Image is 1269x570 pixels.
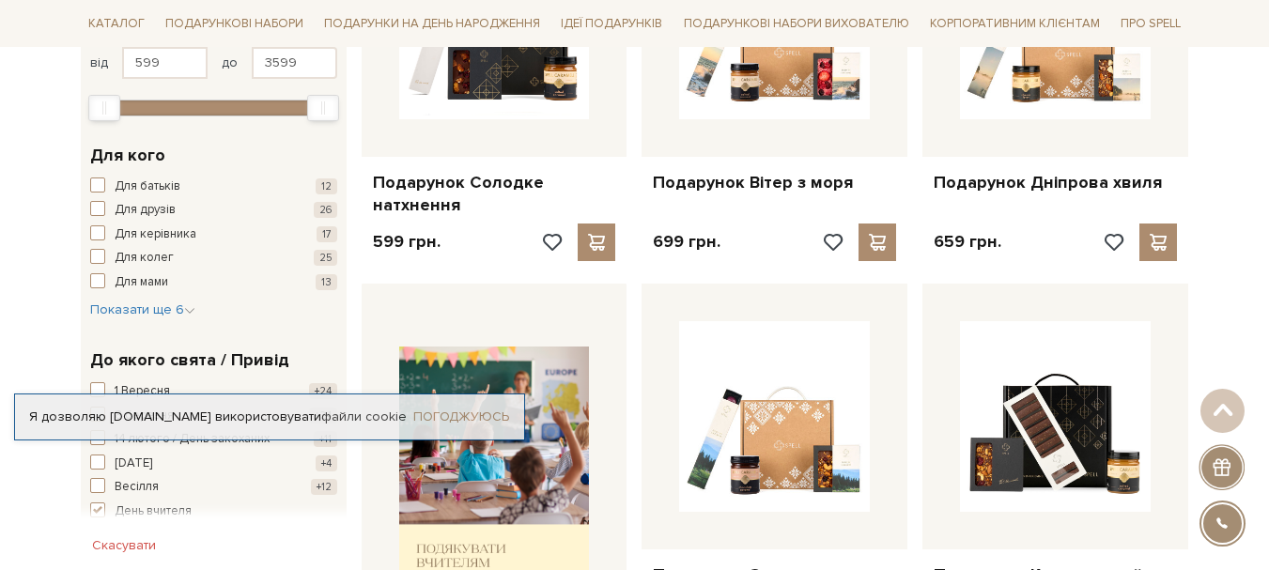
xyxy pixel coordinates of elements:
[15,408,524,425] div: Я дозволяю [DOMAIN_NAME] використовувати
[676,8,917,39] a: Подарункові набори вихователю
[934,172,1177,193] a: Подарунок Дніпрова хвиля
[115,454,152,473] span: [DATE]
[653,231,720,253] p: 699 грн.
[252,47,337,79] input: Ціна
[1113,9,1188,39] a: Про Spell
[90,478,337,497] button: Весілля +12
[115,201,176,220] span: Для друзів
[321,408,407,424] a: файли cookie
[922,8,1107,39] a: Корпоративним клієнтам
[934,231,1001,253] p: 659 грн.
[90,201,337,220] button: Для друзів 26
[317,9,548,39] a: Подарунки на День народження
[553,9,670,39] a: Ідеї подарунків
[90,273,337,292] button: Для мами 13
[115,177,180,196] span: Для батьків
[317,226,337,242] span: 17
[115,502,192,521] span: День вчителя
[115,273,168,292] span: Для мами
[158,9,311,39] a: Подарункові набори
[115,478,159,497] span: Весілля
[90,300,195,319] button: Показати ще 6
[316,178,337,194] span: 12
[122,47,208,79] input: Ціна
[309,383,337,399] span: +24
[90,301,195,317] span: Показати ще 6
[115,249,174,268] span: Для колег
[222,54,238,71] span: до
[311,479,337,495] span: +12
[115,382,170,401] span: 1 Вересня
[90,502,337,521] button: День вчителя
[90,347,289,373] span: До якого свята / Привід
[653,172,896,193] a: Подарунок Вітер з моря
[115,225,196,244] span: Для керівника
[90,382,337,401] button: 1 Вересня +24
[81,9,152,39] a: Каталог
[90,225,337,244] button: Для керівника 17
[307,95,339,121] div: Max
[90,249,337,268] button: Для колег 25
[88,95,120,121] div: Min
[373,172,616,216] a: Подарунок Солодке натхнення
[90,54,108,71] span: від
[413,408,509,425] a: Погоджуюсь
[81,531,167,561] button: Скасувати
[90,454,337,473] button: [DATE] +4
[373,231,441,253] p: 599 грн.
[316,455,337,471] span: +4
[314,250,337,266] span: 25
[314,202,337,218] span: 26
[90,177,337,196] button: Для батьків 12
[316,274,337,290] span: 13
[90,143,165,168] span: Для кого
